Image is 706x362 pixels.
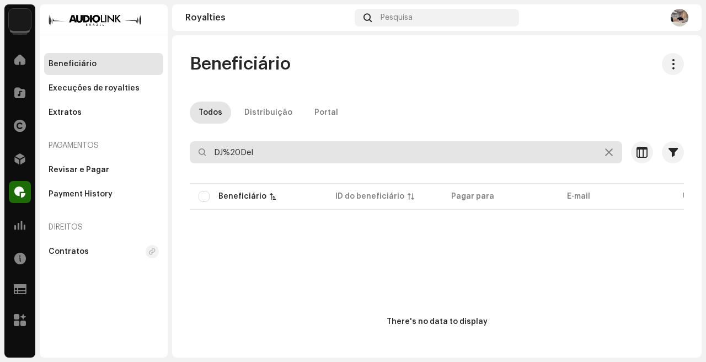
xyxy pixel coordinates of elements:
re-a-nav-header: Direitos [44,214,163,241]
div: There's no data to display [387,316,488,328]
div: Payment History [49,190,113,199]
re-m-nav-item: Extratos [44,102,163,124]
re-m-nav-item: Payment History [44,183,163,205]
re-m-nav-item: Beneficiário [44,53,163,75]
div: Revisar e Pagar [49,166,109,174]
img: 0ba84f16-5798-4c35-affb-ab1fe2b8839d [671,9,688,26]
span: Beneficiário [190,53,291,75]
div: Extratos [49,108,82,117]
re-m-nav-item: Revisar e Pagar [44,159,163,181]
re-m-nav-item: Execuções de royalties [44,77,163,99]
div: Beneficiário [49,60,97,68]
div: Todos [199,102,222,124]
re-m-nav-item: Contratos [44,241,163,263]
div: Portal [314,102,338,124]
div: Royalties [185,13,350,22]
re-a-nav-header: Pagamentos [44,132,163,159]
img: 730b9dfe-18b5-4111-b483-f30b0c182d82 [9,9,31,31]
input: Pesquisa [190,141,622,163]
div: Execuções de royalties [49,84,140,93]
span: Pesquisa [381,13,413,22]
div: Distribuição [244,102,292,124]
div: Contratos [49,247,89,256]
